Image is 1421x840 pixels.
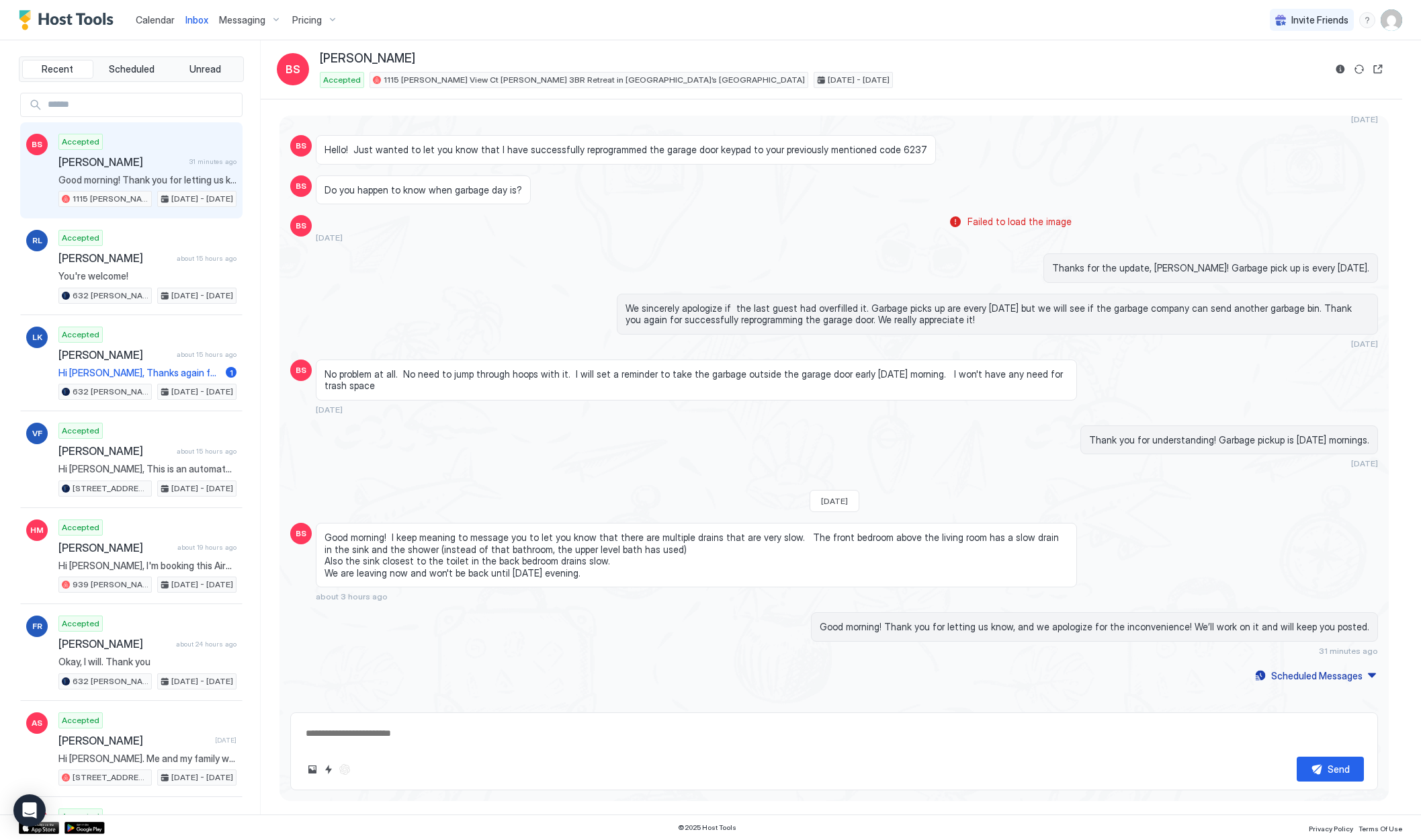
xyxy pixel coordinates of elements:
[286,61,300,77] span: BS
[1351,61,1367,77] button: Sync reservation
[820,621,1369,633] span: Good morning! Thank you for letting us know, and we apologize for the inconvenience! We’ll work o...
[215,736,236,745] span: [DATE]
[171,290,233,302] span: [DATE] - [DATE]
[1309,821,1353,835] a: Privacy Policy
[177,543,236,552] span: about 19 hours ago
[1253,667,1378,685] button: Scheduled Messages
[296,220,306,232] span: BS
[19,56,244,82] div: tab-group
[185,13,208,27] a: Inbox
[58,270,236,282] span: You're welcome!
[176,640,236,648] span: about 24 hours ago
[58,367,220,379] span: Hi [PERSON_NAME], Thanks again for booking our place and being such a great guest! We just left y...
[296,528,306,540] span: BS
[30,524,44,536] span: HM
[296,140,306,152] span: BS
[32,620,42,632] span: FR
[109,63,155,75] span: Scheduled
[219,14,265,26] span: Messaging
[19,822,59,834] a: App Store
[1089,434,1369,446] span: Thank you for understanding! Garbage pickup is [DATE] mornings.
[62,232,99,244] span: Accepted
[320,761,337,778] button: Quick reply
[828,74,890,86] span: [DATE] - [DATE]
[58,637,171,650] span: [PERSON_NAME]
[678,823,736,832] span: © 2025 Host Tools
[1351,458,1378,468] span: [DATE]
[19,10,120,30] a: Host Tools Logo
[316,591,388,601] span: about 3 hours ago
[58,656,236,668] span: Okay, I will. Thank you
[22,60,93,79] button: Recent
[136,14,175,26] span: Calendar
[177,447,236,456] span: about 15 hours ago
[58,348,171,362] span: [PERSON_NAME]
[58,560,236,572] span: Hi [PERSON_NAME], I'm booking this Airbnb on behalf of a crew that works for our company, GPS Flo...
[58,541,172,554] span: [PERSON_NAME]
[62,521,99,534] span: Accepted
[1370,61,1386,77] button: Open reservation
[169,60,241,79] button: Unread
[325,532,1068,579] span: Good morning! I keep meaning to message you to let you know that there are multiple drains that a...
[296,364,306,376] span: BS
[32,235,42,247] span: RL
[62,136,99,148] span: Accepted
[58,444,171,458] span: [PERSON_NAME]
[185,14,208,26] span: Inbox
[42,93,242,116] input: Input Field
[177,254,236,263] span: about 15 hours ago
[320,51,415,67] span: [PERSON_NAME]
[292,14,322,26] span: Pricing
[1271,669,1363,683] div: Scheduled Messages
[1351,114,1378,124] span: [DATE]
[171,193,233,205] span: [DATE] - [DATE]
[171,579,233,591] span: [DATE] - [DATE]
[626,302,1369,326] span: We sincerely apologize if the last guest had overfilled it. Garbage picks up are every [DATE] but...
[73,193,148,205] span: 1115 [PERSON_NAME] View Ct [PERSON_NAME] 3BR Retreat in [GEOGRAPHIC_DATA]’s [GEOGRAPHIC_DATA]
[189,63,221,75] span: Unread
[73,386,148,398] span: 632 [PERSON_NAME] - New VRBO listing [DATE] update
[42,63,73,75] span: Recent
[171,771,233,784] span: [DATE] - [DATE]
[1309,825,1353,833] span: Privacy Policy
[62,618,99,630] span: Accepted
[323,74,361,86] span: Accepted
[1351,339,1378,349] span: [DATE]
[64,822,105,834] a: Google Play Store
[316,233,343,243] span: [DATE]
[821,496,848,506] span: [DATE]
[325,368,1068,392] span: No problem at all. No need to jump through hoops with it. I will set a reminder to take the garba...
[32,427,42,439] span: VF
[32,331,42,343] span: LK
[58,251,171,265] span: [PERSON_NAME]
[967,216,1072,228] span: Failed to load the image
[73,482,148,495] span: [STREET_ADDRESS][PERSON_NAME]
[73,675,148,687] span: 632 [PERSON_NAME] - New VRBO listing [DATE] update
[62,329,99,341] span: Accepted
[96,60,167,79] button: Scheduled
[1328,762,1350,776] div: Send
[1381,9,1402,31] div: User profile
[1359,12,1375,28] div: menu
[13,794,46,827] div: Open Intercom Messenger
[230,368,233,378] span: 1
[189,157,236,166] span: 31 minutes ago
[58,753,236,765] span: Hi [PERSON_NAME]. Me and my family would like to reserve this Airbnb from [DATE]-[DATE]. Will the...
[1332,61,1348,77] button: Reservation information
[1297,757,1364,782] button: Send
[62,425,99,437] span: Accepted
[384,74,805,86] span: 1115 [PERSON_NAME] View Ct [PERSON_NAME] 3BR Retreat in [GEOGRAPHIC_DATA]’s [GEOGRAPHIC_DATA]
[73,290,148,302] span: 632 [PERSON_NAME] - New VRBO listing [DATE] update
[177,350,236,359] span: about 15 hours ago
[32,138,42,151] span: BS
[296,180,306,192] span: BS
[171,675,233,687] span: [DATE] - [DATE]
[62,810,99,823] span: Accepted
[73,771,148,784] span: [STREET_ADDRESS] · Pool & Hot Tub 4BR Pet Friendly
[32,717,42,729] span: AS
[58,734,210,747] span: [PERSON_NAME]
[58,155,184,169] span: [PERSON_NAME]
[316,405,343,415] span: [DATE]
